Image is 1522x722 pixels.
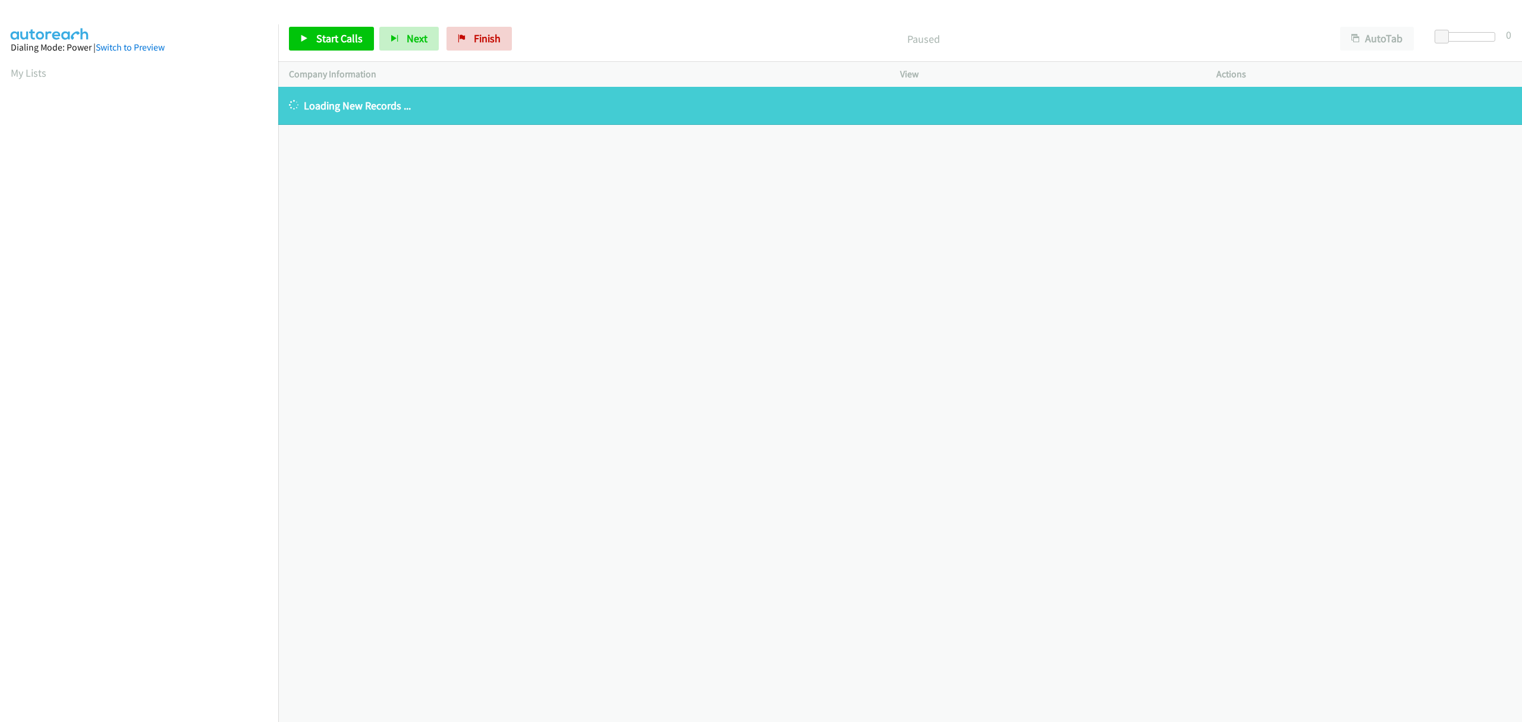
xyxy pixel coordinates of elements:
[528,31,1319,47] p: Paused
[316,32,363,45] span: Start Calls
[11,92,278,657] iframe: Dialpad
[1441,32,1495,42] div: Delay between calls (in seconds)
[289,67,879,81] p: Company Information
[1216,67,1511,81] p: Actions
[1506,27,1511,43] div: 0
[1340,27,1414,51] button: AutoTab
[11,40,268,55] div: Dialing Mode: Power |
[289,98,1511,114] p: Loading New Records ...
[379,27,439,51] button: Next
[474,32,501,45] span: Finish
[11,66,46,80] a: My Lists
[900,67,1195,81] p: View
[446,27,512,51] a: Finish
[407,32,427,45] span: Next
[289,27,374,51] a: Start Calls
[96,42,165,53] a: Switch to Preview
